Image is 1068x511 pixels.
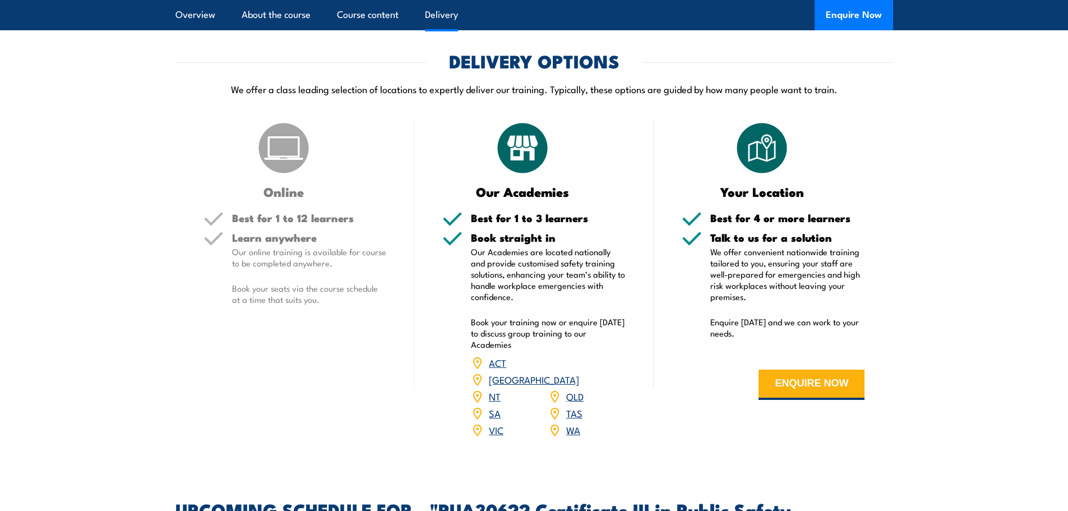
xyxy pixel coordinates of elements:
p: Book your training now or enquire [DATE] to discuss group training to our Academies [471,316,626,350]
h5: Best for 4 or more learners [710,213,865,223]
a: [GEOGRAPHIC_DATA] [489,372,579,386]
h3: Our Academies [442,185,603,198]
h3: Your Location [682,185,843,198]
p: Enquire [DATE] and we can work to your needs. [710,316,865,339]
p: We offer a class leading selection of locations to expertly deliver our training. Typically, thes... [175,82,893,95]
h5: Learn anywhere [232,232,387,243]
a: QLD [566,389,584,403]
a: SA [489,406,501,420]
p: Book your seats via the course schedule at a time that suits you. [232,283,387,305]
p: Our Academies are located nationally and provide customised safety training solutions, enhancing ... [471,246,626,302]
h5: Best for 1 to 12 learners [232,213,387,223]
p: We offer convenient nationwide training tailored to you, ensuring your staff are well-prepared fo... [710,246,865,302]
h5: Talk to us for a solution [710,232,865,243]
a: ACT [489,356,506,369]
a: TAS [566,406,582,420]
button: ENQUIRE NOW [759,370,864,400]
h5: Best for 1 to 3 learners [471,213,626,223]
h2: DELIVERY OPTIONS [449,53,619,68]
p: Our online training is available for course to be completed anywhere. [232,246,387,269]
a: NT [489,389,501,403]
h5: Book straight in [471,232,626,243]
h3: Online [204,185,364,198]
a: VIC [489,423,503,436]
a: WA [566,423,580,436]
